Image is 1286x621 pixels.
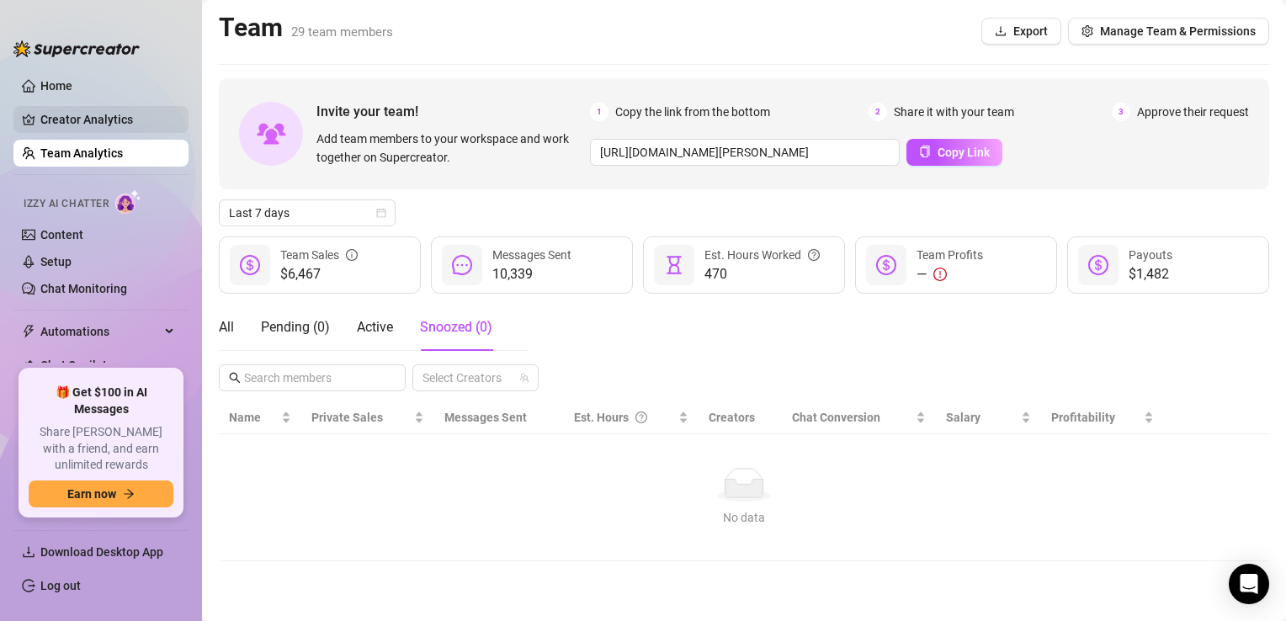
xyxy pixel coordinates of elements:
[1051,411,1115,424] span: Profitability
[906,139,1002,166] button: Copy Link
[229,372,241,384] span: search
[590,103,608,121] span: 1
[792,411,880,424] span: Chat Conversion
[22,359,33,371] img: Chat Copilot
[933,268,947,281] span: exclamation-circle
[22,325,35,338] span: thunderbolt
[492,248,571,262] span: Messages Sent
[917,248,983,262] span: Team Profits
[40,146,123,160] a: Team Analytics
[917,264,983,284] div: —
[40,318,160,345] span: Automations
[316,101,590,122] span: Invite your team!
[219,12,393,44] h2: Team
[123,488,135,500] span: arrow-right
[635,408,647,427] span: question-circle
[808,246,820,264] span: question-circle
[876,255,896,275] span: dollar-circle
[376,208,386,218] span: calendar
[40,545,163,559] span: Download Desktop App
[40,79,72,93] a: Home
[40,106,175,133] a: Creator Analytics
[519,373,529,383] span: team
[316,130,583,167] span: Add team members to your workspace and work together on Supercreator.
[13,40,140,57] img: logo-BBDzfeDw.svg
[1100,24,1256,38] span: Manage Team & Permissions
[40,352,160,379] span: Chat Copilot
[1229,564,1269,604] div: Open Intercom Messenger
[29,480,173,507] button: Earn nowarrow-right
[919,146,931,157] span: copy
[40,228,83,241] a: Content
[492,264,571,284] span: 10,339
[894,103,1014,121] span: Share it with your team
[24,196,109,212] span: Izzy AI Chatter
[219,317,234,337] div: All
[704,246,820,264] div: Est. Hours Worked
[704,264,820,284] span: 470
[452,255,472,275] span: message
[229,408,278,427] span: Name
[346,246,358,264] span: info-circle
[1068,18,1269,45] button: Manage Team & Permissions
[444,411,527,424] span: Messages Sent
[22,545,35,559] span: download
[1013,24,1048,38] span: Export
[67,487,116,501] span: Earn now
[869,103,887,121] span: 2
[29,424,173,474] span: Share [PERSON_NAME] with a friend, and earn unlimited rewards
[981,18,1061,45] button: Export
[291,24,393,40] span: 29 team members
[420,319,492,335] span: Snoozed ( 0 )
[1129,248,1172,262] span: Payouts
[280,264,358,284] span: $6,467
[1112,103,1130,121] span: 3
[1081,25,1093,37] span: setting
[40,579,81,592] a: Log out
[29,385,173,417] span: 🎁 Get $100 in AI Messages
[244,369,382,387] input: Search members
[219,401,301,434] th: Name
[280,246,358,264] div: Team Sales
[40,255,72,268] a: Setup
[1129,264,1172,284] span: $1,482
[995,25,1007,37] span: download
[40,282,127,295] a: Chat Monitoring
[946,411,980,424] span: Salary
[1088,255,1108,275] span: dollar-circle
[240,255,260,275] span: dollar-circle
[664,255,684,275] span: hourglass
[261,317,330,337] div: Pending ( 0 )
[938,146,990,159] span: Copy Link
[236,508,1252,527] div: No data
[615,103,770,121] span: Copy the link from the bottom
[115,189,141,214] img: AI Chatter
[311,411,383,424] span: Private Sales
[229,200,385,226] span: Last 7 days
[699,401,783,434] th: Creators
[1137,103,1249,121] span: Approve their request
[357,319,393,335] span: Active
[574,408,675,427] div: Est. Hours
